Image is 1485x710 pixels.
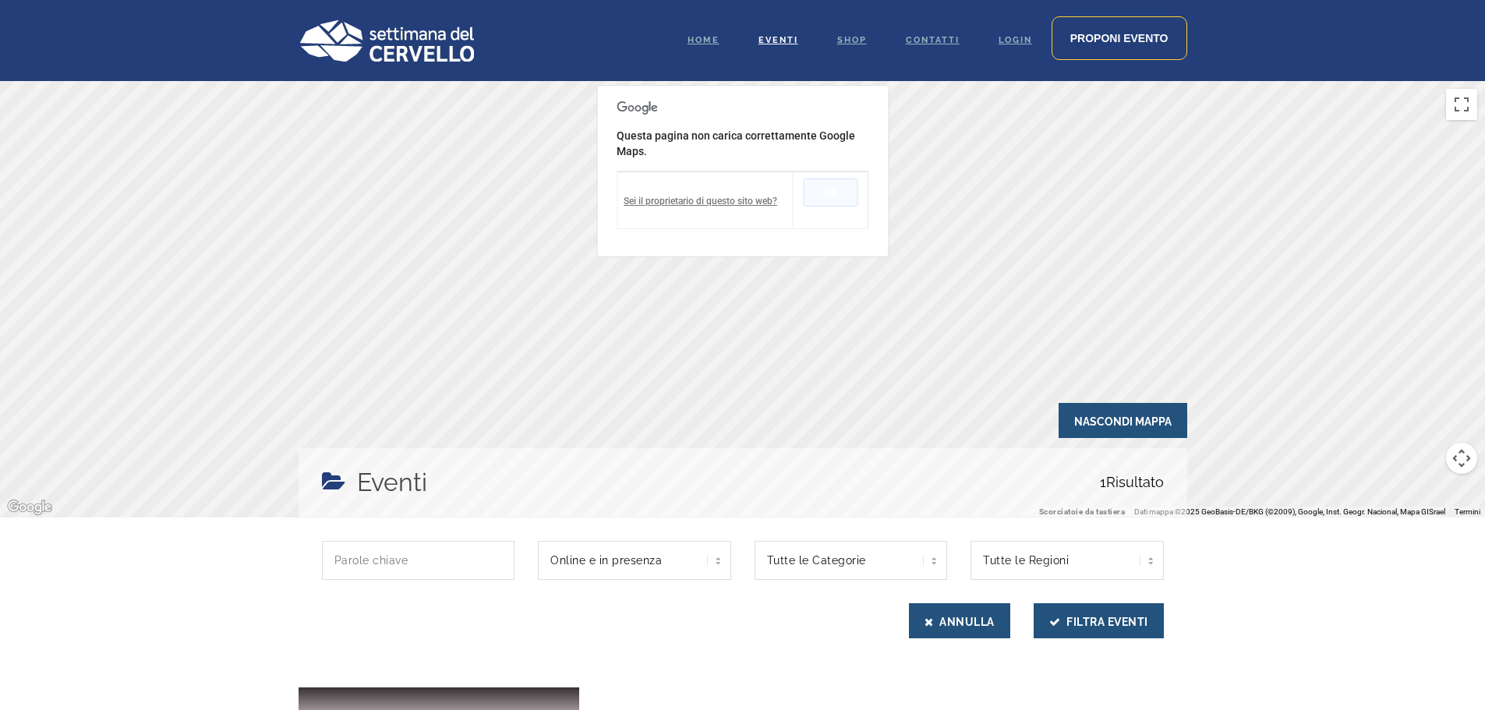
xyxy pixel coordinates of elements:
[299,19,474,62] img: Logo
[4,497,55,517] img: Google
[1100,464,1164,501] span: Risultato
[617,129,855,157] span: Questa pagina non carica correttamente Google Maps.
[1034,603,1164,638] button: Filtra Eventi
[1446,89,1477,120] button: Attiva/disattiva vista schermo intero
[909,603,1010,638] button: Annulla
[624,196,777,207] a: Sei il proprietario di questo sito web?
[1100,474,1106,490] span: 1
[357,464,427,501] h4: Eventi
[1052,16,1187,60] a: Proponi evento
[1059,403,1187,438] span: Nascondi Mappa
[4,497,55,517] a: Visualizza questa zona in Google Maps (in una nuova finestra)
[1070,32,1169,44] span: Proponi evento
[758,35,798,45] span: Eventi
[837,35,867,45] span: Shop
[688,35,720,45] span: Home
[1455,507,1480,516] a: Termini (si apre in una nuova scheda)
[803,178,857,207] button: OK
[999,35,1032,45] span: Login
[1134,507,1445,516] span: Dati mappa ©2025 GeoBasis-DE/BKG (©2009), Google, Inst. Geogr. Nacional, Mapa GISrael
[906,35,960,45] span: Contatti
[1446,443,1477,474] button: Controlli di visualizzazione della mappa
[322,541,515,580] input: Parole chiave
